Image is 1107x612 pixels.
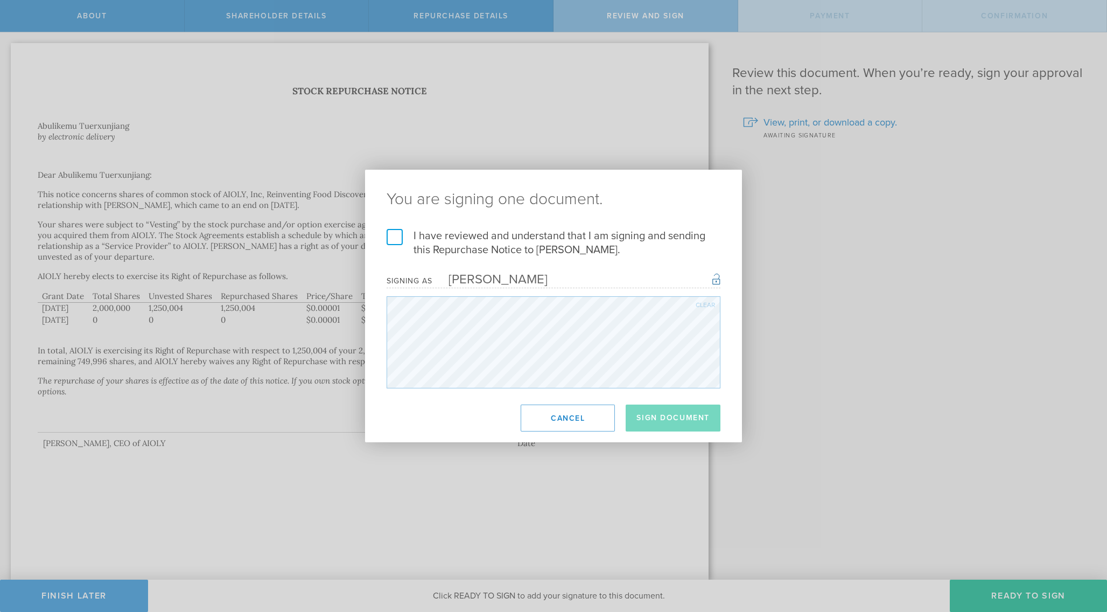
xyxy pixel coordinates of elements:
ng-pluralize: You are signing one document. [387,191,720,207]
div: [PERSON_NAME] [432,272,548,287]
button: Cancel [521,405,615,432]
div: Signing as [387,276,432,286]
label: I have reviewed and understand that I am signing and sending this Repurchase Notice to [PERSON_NA... [387,229,720,257]
button: Sign Document [626,405,720,432]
